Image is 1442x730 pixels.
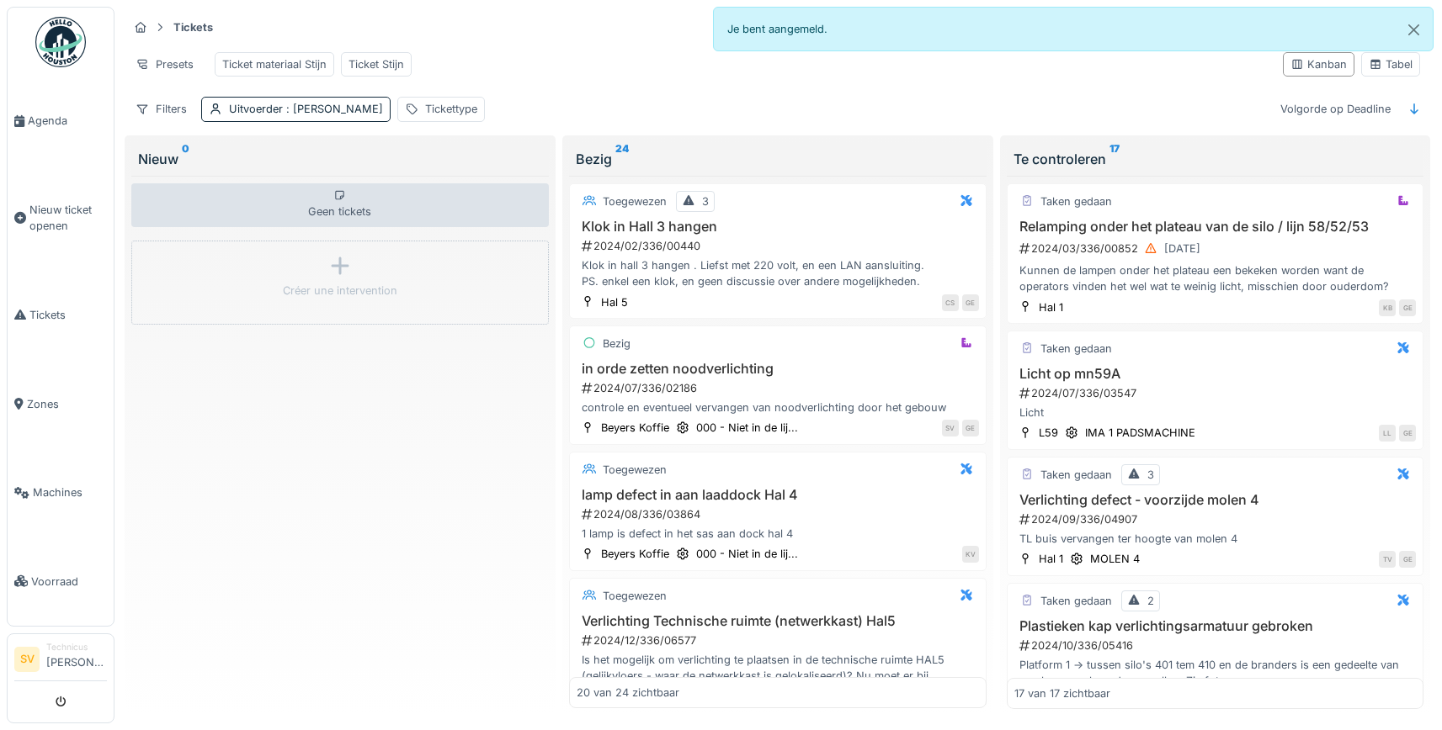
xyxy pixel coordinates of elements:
li: [PERSON_NAME] [46,641,107,677]
div: KV [962,546,979,563]
span: Zones [27,396,107,412]
img: Badge_color-CXgf-gQk.svg [35,17,86,67]
div: GE [962,294,979,311]
div: 2024/09/336/04907 [1018,511,1417,527]
div: Filters [128,97,194,121]
div: Toegewezen [603,588,667,604]
h3: lamp defect in aan laaddock Hal 4 [577,487,979,503]
span: : [PERSON_NAME] [283,103,383,115]
a: SV Technicus[PERSON_NAME] [14,641,107,681]
a: Machines [8,448,114,537]
div: 2024/07/336/02186 [580,380,979,396]
div: Beyers Koffie [601,420,669,436]
h3: Licht op mn59A [1014,366,1417,382]
li: SV [14,647,40,672]
div: GE [1399,425,1416,442]
div: Ticket Stijn [349,56,404,72]
div: Tabel [1369,56,1413,72]
sup: 0 [182,149,189,169]
div: Taken gedaan [1040,341,1112,357]
div: CS [942,294,959,311]
strong: Tickets [167,19,220,35]
div: 2024/02/336/00440 [580,238,979,254]
div: KB [1379,299,1396,316]
span: Voorraad [31,574,107,590]
div: Geen tickets [131,183,549,227]
div: GE [1399,299,1416,316]
div: 000 - Niet in de lij... [696,420,798,436]
div: Platform 1 -> tussen silo's 401 tem 410 en de branders is een gedeelte van een kap naar beneden g... [1014,657,1417,689]
h3: Verlichting defect - voorzijde molen 4 [1014,492,1417,508]
div: GE [962,420,979,436]
div: Hal 1 [1039,551,1063,567]
div: Taken gedaan [1040,467,1112,483]
span: Tickets [29,307,107,323]
div: Je bent aangemeld. [713,7,1434,51]
div: Toegewezen [603,193,667,209]
a: Zones [8,359,114,448]
div: Te controleren [1014,149,1418,169]
h3: Klok in Hall 3 hangen [577,219,979,235]
div: 2 [1147,593,1154,609]
h3: Verlichting Technische ruimte (netwerkkast) Hal5 [577,613,979,629]
div: Beyers Koffie [601,546,669,562]
div: Taken gedaan [1040,193,1112,209]
div: Kanban [1290,56,1347,72]
div: MOLEN 4 [1090,551,1140,567]
div: 1 lamp is defect in het sas aan dock hal 4 [577,526,979,542]
div: Nieuw [138,149,542,169]
div: Hal 5 [601,294,628,310]
h3: Plastieken kap verlichtingsarmatuur gebroken [1014,618,1417,634]
a: Tickets [8,271,114,360]
div: Klok in hall 3 hangen . Liefst met 220 volt, en een LAN aansluiting. PS. enkel een klok, en geen ... [577,257,979,289]
div: controle en eventueel vervangen van noodverlichting door het gebouw [577,399,979,415]
div: 2024/10/336/05416 [1018,637,1417,653]
div: 3 [1147,467,1154,483]
div: Hal 1 [1039,299,1063,315]
div: Bezig [576,149,980,169]
div: [DATE] [1164,241,1200,257]
div: 2024/07/336/03547 [1018,385,1417,401]
h3: Relamping onder het plateau van de silo / lijn 58/52/53 [1014,219,1417,235]
span: Agenda [28,113,107,129]
div: Tickettype [425,101,477,117]
div: TL buis vervangen ter hoogte van molen 4 [1014,531,1417,547]
span: Nieuw ticket openen [29,202,107,234]
div: L59 [1039,425,1058,441]
div: 20 van 24 zichtbaar [577,685,679,701]
h3: in orde zetten noodverlichting [577,361,979,377]
div: Taken gedaan [1040,593,1112,609]
div: Technicus [46,641,107,653]
div: 2024/03/336/00852 [1018,238,1417,259]
div: GE [1399,551,1416,568]
div: 000 - Niet in de lij... [696,546,798,562]
div: Créer une intervention [283,283,397,299]
div: 3 [702,193,709,209]
div: TV [1379,551,1396,568]
div: Uitvoerder [229,101,383,117]
div: Ticket materiaal Stijn [222,56,327,72]
div: Volgorde op Deadline [1273,97,1398,121]
div: SV [942,420,959,436]
sup: 17 [1109,149,1120,169]
span: Machines [33,484,107,500]
a: Agenda [8,77,114,166]
div: Presets [128,52,201,77]
div: LL [1379,425,1396,442]
div: Is het mogelijk om verlichting te plaatsen in de technische ruimte HAL5 (gelijkvloers - waar de n... [577,652,979,684]
div: 2024/12/336/06577 [580,632,979,648]
button: Close [1395,8,1433,52]
div: Toegewezen [603,462,667,478]
a: Nieuw ticket openen [8,166,114,271]
div: 2024/08/336/03864 [580,506,979,522]
div: IMA 1 PADSMACHINE [1085,425,1195,441]
a: Voorraad [8,537,114,627]
div: Licht [1014,405,1417,421]
sup: 24 [615,149,629,169]
div: 17 van 17 zichtbaar [1014,685,1110,701]
div: Kunnen de lampen onder het plateau een bekeken worden want de operators vinden het wel wat te wei... [1014,262,1417,294]
div: Bezig [603,336,631,352]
